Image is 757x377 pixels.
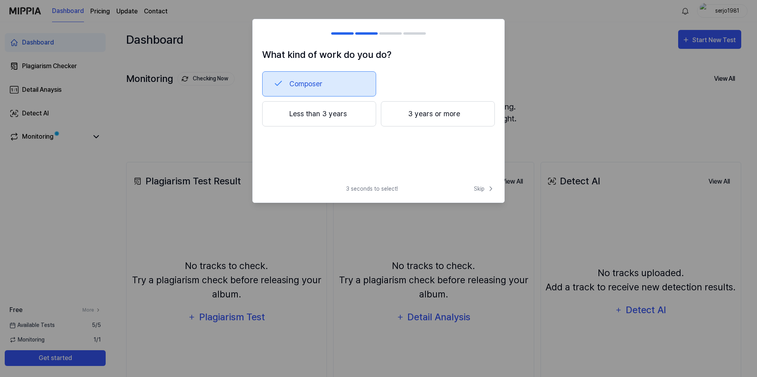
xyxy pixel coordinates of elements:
h1: What kind of work do you do? [262,48,495,62]
span: Skip [474,185,495,193]
button: Less than 3 years [262,101,376,126]
button: Skip [472,185,495,193]
span: 3 seconds to select! [346,185,398,193]
button: 3 years or more [381,101,495,126]
button: Composer [262,71,376,97]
